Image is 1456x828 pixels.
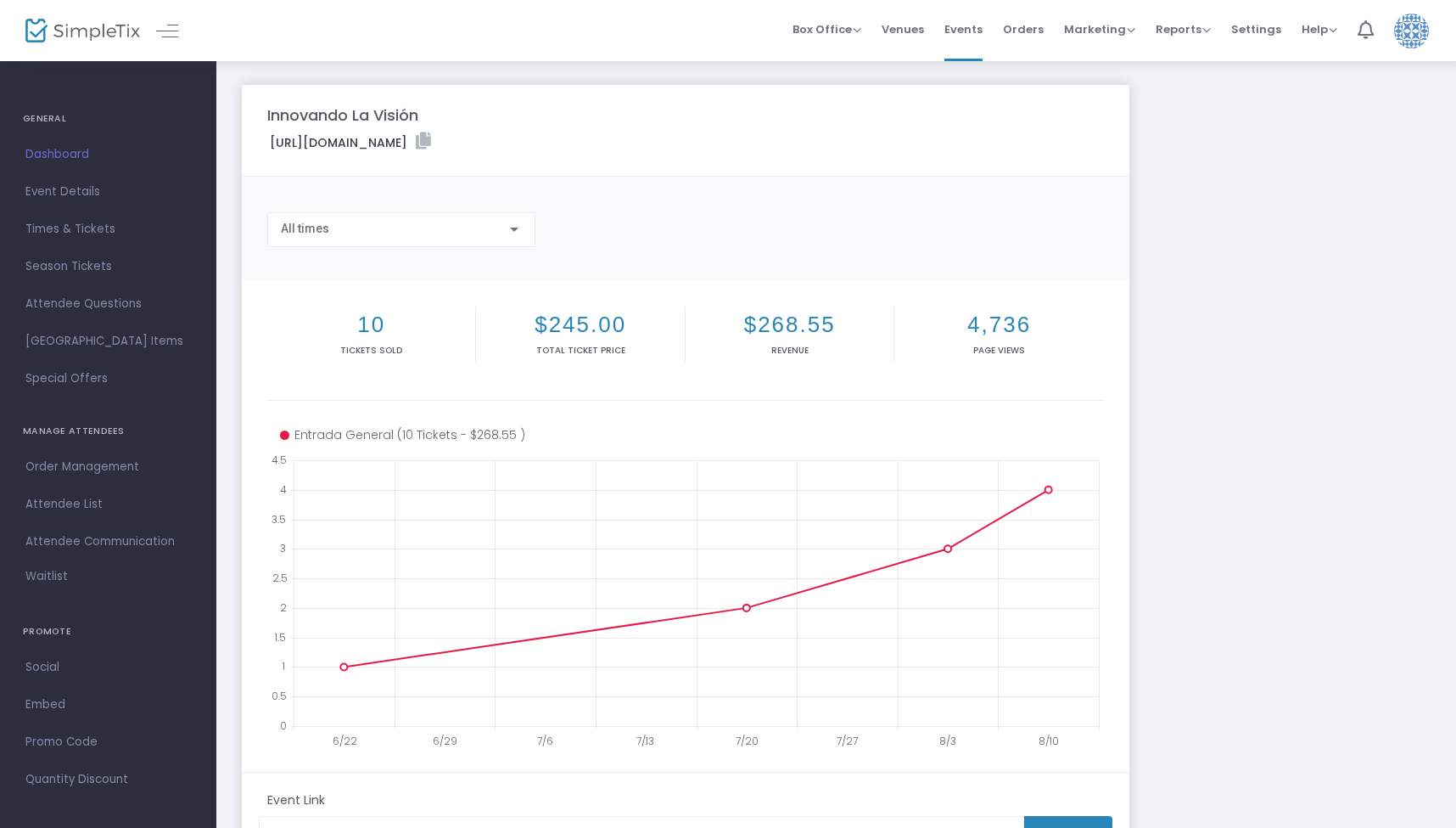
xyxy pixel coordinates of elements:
[272,453,287,467] text: 4.5
[736,734,759,748] text: 7/20
[25,293,191,315] span: Attendee Questions
[689,344,890,357] p: Revenue
[1064,21,1135,37] span: Marketing
[1302,21,1337,37] span: Help
[882,8,924,51] span: Venues
[25,731,191,753] span: Promo Code
[271,312,472,338] h2: 10
[25,144,191,166] span: Dashboard
[271,344,472,357] p: Tickets sold
[23,615,193,649] h4: PROMOTE
[1231,8,1281,51] span: Settings
[25,330,191,352] span: [GEOGRAPHIC_DATA] Items
[272,689,287,703] text: 0.5
[25,568,68,585] span: Waitlist
[636,734,654,748] text: 7/13
[1003,8,1044,51] span: Orders
[1156,21,1211,37] span: Reports
[25,656,191,679] span: Social
[479,312,680,338] h2: $245.00
[944,8,983,51] span: Events
[333,734,357,748] text: 6/22
[267,104,418,127] m-panel-title: Innovando La Visión
[25,368,191,390] span: Special Offers
[689,312,890,338] h2: $268.55
[898,312,1100,338] h2: 4,736
[898,344,1100,357] p: Page Views
[25,531,191,553] span: Attendee Communication
[282,659,285,673] text: 1
[25,218,191,240] span: Times & Tickets
[23,102,193,136] h4: GENERAL
[272,511,286,526] text: 3.5
[433,734,457,748] text: 6/29
[25,256,191,278] span: Season Tickets
[25,493,191,515] span: Attendee List
[280,541,286,555] text: 3
[25,694,191,716] span: Embed
[25,181,191,203] span: Event Details
[274,629,286,644] text: 1.5
[939,734,956,748] text: 8/3
[537,734,553,748] text: 7/6
[25,769,191,791] span: Quantity Discount
[270,132,431,152] label: [URL][DOMAIN_NAME]
[792,21,861,37] span: Box Office
[281,222,329,235] span: All times
[280,718,287,733] text: 0
[267,791,325,809] m-panel-subtitle: Event Link
[25,456,191,478] span: Order Management
[1039,734,1059,748] text: 8/10
[280,600,287,614] text: 2
[23,414,193,448] h4: MANAGE ATTENDEES
[280,482,287,496] text: 4
[479,344,680,357] p: Total Ticket Price
[837,734,858,748] text: 7/27
[272,571,288,585] text: 2.5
